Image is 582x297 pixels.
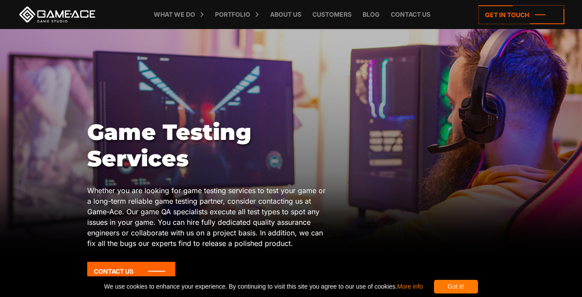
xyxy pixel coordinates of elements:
[87,119,332,172] h1: Game Testing Services
[434,280,478,293] div: Got it!
[87,262,175,281] a: Contact Us
[104,280,423,293] span: We use cookies to enhance your experience. By continuing to visit this site you agree to our use ...
[87,185,332,249] p: Whether you are looking for game testing services to test your game or a long-term reliable game ...
[397,283,423,290] a: More info
[478,5,564,24] a: Get in touch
